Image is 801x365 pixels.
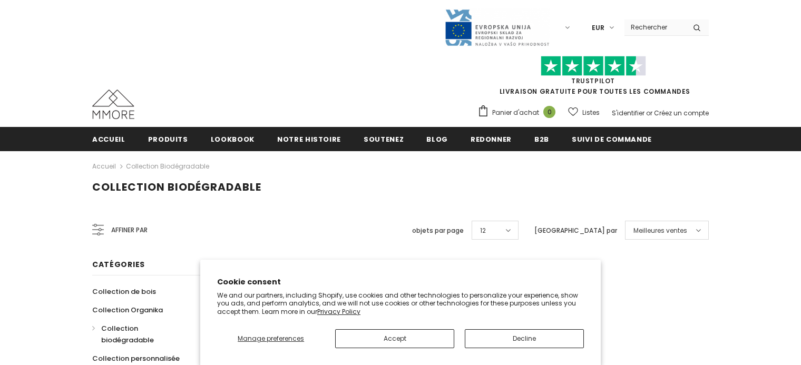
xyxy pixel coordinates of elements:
span: Accueil [92,134,125,144]
a: Produits [148,127,188,151]
a: Collection Organika [92,301,163,319]
a: Privacy Policy [317,307,360,316]
span: Collection biodégradable [101,323,154,345]
a: Notre histoire [277,127,341,151]
span: 12 [480,225,486,236]
a: Redonner [471,127,512,151]
input: Search Site [624,19,685,35]
p: We and our partners, including Shopify, use cookies and other technologies to personalize your ex... [217,291,584,316]
span: Affiner par [111,224,148,236]
a: Javni Razpis [444,23,550,32]
span: Redonner [471,134,512,144]
a: Accueil [92,127,125,151]
img: Javni Razpis [444,8,550,47]
a: Listes [568,103,600,122]
span: or [646,108,652,117]
span: 0 [543,106,555,118]
button: Manage preferences [217,329,325,348]
span: EUR [592,23,604,33]
span: Panier d'achat [492,107,539,118]
span: Produits [148,134,188,144]
span: Collection biodégradable [92,180,261,194]
span: Lookbook [211,134,255,144]
h2: Cookie consent [217,277,584,288]
span: Collection de bois [92,287,156,297]
a: B2B [534,127,549,151]
span: Notre histoire [277,134,341,144]
a: Collection biodégradable [126,162,209,171]
a: Suivi de commande [572,127,652,151]
a: TrustPilot [571,76,615,85]
a: Panier d'achat 0 [477,105,561,121]
span: Collection Organika [92,305,163,315]
a: Accueil [92,160,116,173]
span: Manage preferences [238,334,304,343]
label: [GEOGRAPHIC_DATA] par [534,225,617,236]
a: Blog [426,127,448,151]
span: Catégories [92,259,145,270]
a: Lookbook [211,127,255,151]
a: Créez un compte [654,108,709,117]
img: Cas MMORE [92,90,134,119]
button: Accept [335,329,454,348]
span: LIVRAISON GRATUITE POUR TOUTES LES COMMANDES [477,61,709,96]
span: Suivi de commande [572,134,652,144]
label: objets par page [412,225,464,236]
span: Blog [426,134,448,144]
img: Faites confiance aux étoiles pilotes [541,56,646,76]
a: Collection de bois [92,282,156,301]
span: Listes [582,107,600,118]
button: Decline [465,329,584,348]
span: soutenez [364,134,404,144]
span: B2B [534,134,549,144]
a: Collection biodégradable [92,319,191,349]
a: soutenez [364,127,404,151]
span: Meilleures ventes [633,225,687,236]
span: Collection personnalisée [92,353,180,363]
a: S'identifier [612,108,644,117]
